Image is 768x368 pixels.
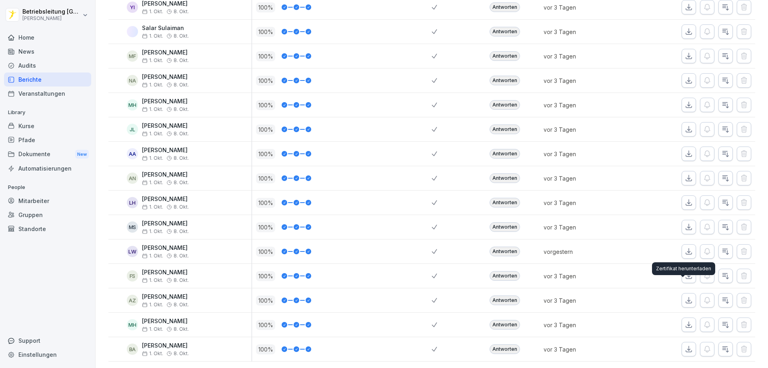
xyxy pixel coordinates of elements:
p: vor 3 Tagen [544,52,630,60]
div: Dokumente [4,147,91,162]
div: Standorte [4,222,91,236]
p: [PERSON_NAME] [142,147,189,154]
span: 8. Okt. [174,278,189,283]
p: 100 % [256,198,275,208]
span: 8. Okt. [174,326,189,332]
span: 1. Okt. [142,58,163,63]
div: NA [127,75,138,86]
div: LW [127,246,138,257]
span: 1. Okt. [142,180,163,185]
div: Antworten [490,222,520,232]
p: 100 % [256,271,275,281]
span: 1. Okt. [142,229,163,234]
p: [PERSON_NAME] [22,16,81,21]
p: vor 3 Tagen [544,321,630,329]
span: 1. Okt. [142,302,163,308]
div: JL [127,124,138,135]
span: 1. Okt. [142,351,163,356]
div: Mitarbeiter [4,194,91,208]
div: YI [127,2,138,13]
span: 8. Okt. [174,33,189,39]
div: MH [127,319,138,330]
div: Zertifikat herunterladen [652,262,715,275]
span: 1. Okt. [142,278,163,283]
a: Gruppen [4,208,91,222]
span: 8. Okt. [174,180,189,185]
p: [PERSON_NAME] [142,0,189,7]
div: LH [127,197,138,208]
div: AA [127,148,138,159]
p: [PERSON_NAME] [142,98,189,105]
span: 8. Okt. [174,107,189,112]
div: Veranstaltungen [4,86,91,101]
div: Support [4,334,91,348]
p: vor 3 Tagen [544,272,630,280]
div: AN [127,173,138,184]
a: Kurse [4,119,91,133]
p: vor 3 Tagen [544,174,630,183]
div: Automatisierungen [4,161,91,175]
span: 8. Okt. [174,229,189,234]
a: Pfade [4,133,91,147]
p: vor 3 Tagen [544,28,630,36]
div: Antworten [490,51,520,61]
span: 1. Okt. [142,253,163,259]
div: BA [127,344,138,355]
p: Betriebsleitung [GEOGRAPHIC_DATA] [22,8,81,15]
p: [PERSON_NAME] [142,294,189,300]
p: 100 % [256,344,275,354]
span: 1. Okt. [142,107,163,112]
span: 1. Okt. [142,33,163,39]
p: 100 % [256,2,275,12]
p: 100 % [256,222,275,232]
p: [PERSON_NAME] [142,318,189,325]
div: MH [127,99,138,111]
p: [PERSON_NAME] [142,49,189,56]
span: 8. Okt. [174,131,189,137]
p: 100 % [256,125,275,135]
span: 8. Okt. [174,82,189,88]
span: 8. Okt. [174,351,189,356]
p: vor 3 Tagen [544,76,630,85]
p: vor 3 Tagen [544,296,630,305]
p: [PERSON_NAME] [142,220,189,227]
p: Salar Sulaiman [142,25,189,32]
p: [PERSON_NAME] [142,196,189,203]
span: 8. Okt. [174,253,189,259]
div: Antworten [490,271,520,281]
a: Audits [4,58,91,72]
span: 1. Okt. [142,9,163,14]
div: Antworten [490,100,520,110]
div: Antworten [490,247,520,256]
p: 100 % [256,320,275,330]
p: Library [4,106,91,119]
span: 8. Okt. [174,58,189,63]
div: MS [127,221,138,233]
p: vor 3 Tagen [544,3,630,12]
div: Antworten [490,27,520,36]
p: 100 % [256,247,275,257]
div: Antworten [490,296,520,305]
span: 1. Okt. [142,326,163,332]
p: [PERSON_NAME] [142,269,189,276]
a: News [4,44,91,58]
a: Home [4,30,91,44]
div: Einstellungen [4,348,91,362]
img: yvey6eay50i5ncrsp41szf0q.png [127,26,138,37]
p: 100 % [256,27,275,37]
a: DokumenteNew [4,147,91,162]
p: vor 3 Tagen [544,223,630,231]
p: 100 % [256,51,275,61]
div: Antworten [490,2,520,12]
p: vor 3 Tagen [544,199,630,207]
div: Antworten [490,198,520,207]
div: AZ [127,295,138,306]
div: FS [127,270,138,282]
p: 100 % [256,100,275,110]
p: 100 % [256,76,275,86]
a: Berichte [4,72,91,86]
